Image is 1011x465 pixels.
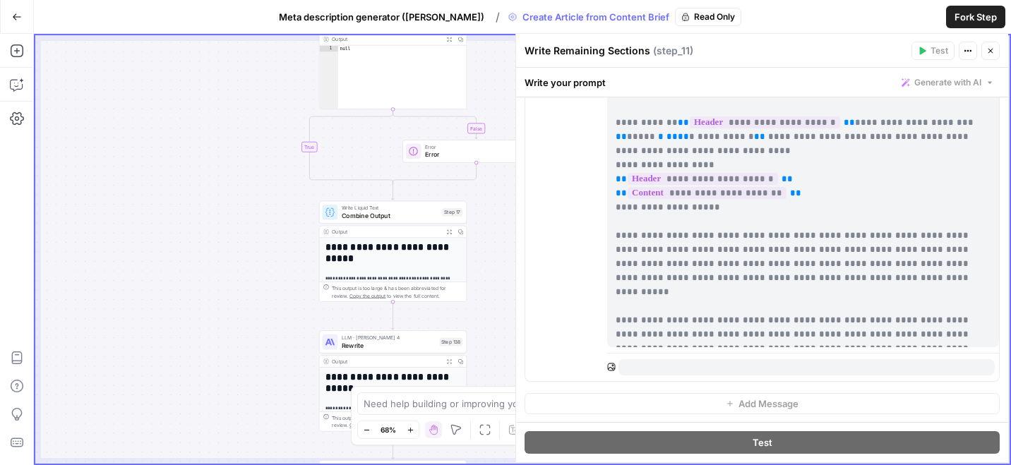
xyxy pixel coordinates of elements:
[279,10,484,24] span: Meta description generator ([PERSON_NAME])
[425,143,519,151] span: Error
[653,44,693,58] span: ( step_11 )
[525,431,1000,454] button: Test
[946,6,1005,28] button: Fork Step
[443,208,462,217] div: Step 17
[391,302,394,330] g: Edge from step_17 to step_138
[342,334,436,342] span: LLM · [PERSON_NAME] 4
[319,8,467,109] div: Outputnull
[342,211,439,221] span: Combine Output
[391,431,394,459] g: Edge from step_138 to step_132
[525,393,1000,414] button: Add Message
[342,204,439,212] span: Write Liquid Text
[270,6,493,28] button: Meta description generator ([PERSON_NAME])
[391,182,394,200] g: Edge from step_141-conditional-end to step_17
[753,435,772,449] span: Test
[738,397,798,411] span: Add Message
[914,76,981,89] span: Generate with AI
[332,284,462,300] div: This output is too large & has been abbreviated for review. to view the full content.
[440,337,462,346] div: Step 138
[402,140,550,162] div: ErrorErrorStep 142
[332,358,441,366] div: Output
[503,8,741,26] div: Create Article from Content Brief
[332,228,441,236] div: Output
[496,8,500,25] span: /
[896,73,1000,92] button: Generate with AI
[911,42,955,60] button: Test
[525,44,907,58] div: Write Remaining Sections
[309,109,393,185] g: Edge from step_141 to step_141-conditional-end
[332,413,462,429] div: This output is too large & has been abbreviated for review. to view the full content.
[320,45,338,52] div: 1
[393,163,477,185] g: Edge from step_142 to step_141-conditional-end
[694,11,735,23] span: Read Only
[342,340,436,350] span: Rewrite
[332,35,441,43] div: Output
[349,423,385,428] span: Copy the output
[516,68,1008,97] div: Write your prompt
[955,10,997,24] span: Fork Step
[425,150,519,159] span: Error
[931,44,948,57] span: Test
[349,293,385,298] span: Copy the output
[393,109,478,139] g: Edge from step_141 to step_142
[381,424,396,435] span: 68%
